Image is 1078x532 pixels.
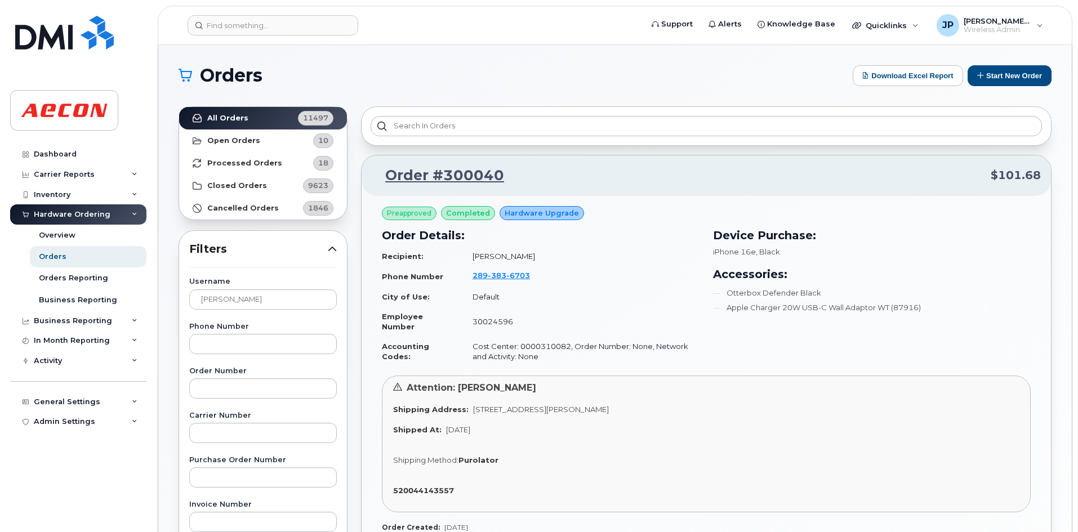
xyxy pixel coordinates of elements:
span: Preapproved [387,208,431,218]
strong: Recipient: [382,252,424,261]
span: 289 [473,271,530,280]
td: 30024596 [462,307,700,337]
span: , Black [756,247,780,256]
strong: City of Use: [382,292,430,301]
strong: Shipping Address: [393,405,469,414]
strong: Cancelled Orders [207,204,279,213]
td: Cost Center: 0000310082, Order Number: None, Network and Activity: None [462,337,700,366]
strong: Closed Orders [207,181,267,190]
span: iPhone 16e [713,247,756,256]
a: Order #300040 [372,166,504,186]
a: 520044143557 [393,486,458,495]
span: Filters [189,241,328,257]
a: All Orders11497 [179,107,347,129]
td: [PERSON_NAME] [462,247,700,266]
span: 1846 [308,203,328,213]
strong: Phone Number [382,272,443,281]
strong: Accounting Codes: [382,342,429,361]
span: 383 [488,271,506,280]
span: $101.68 [991,167,1041,184]
label: Purchase Order Number [189,457,337,464]
input: Search in orders [371,116,1042,136]
h3: Accessories: [713,266,1031,283]
span: 11497 [303,113,328,123]
span: Attention: [PERSON_NAME] [407,382,536,393]
span: 18 [318,158,328,168]
label: Phone Number [189,323,337,330]
label: Username [189,278,337,285]
strong: Processed Orders [207,159,282,168]
strong: 520044143557 [393,486,454,495]
a: Closed Orders9623 [179,175,347,197]
strong: All Orders [207,114,248,123]
span: 6703 [506,271,530,280]
a: Processed Orders18 [179,152,347,175]
label: Order Number [189,368,337,375]
li: Apple Charger 20W USB-C Wall Adaptor WT (87916) [713,302,1031,313]
span: [DATE] [446,425,470,434]
span: 9623 [308,180,328,191]
span: [DATE] [444,523,468,531]
a: Open Orders10 [179,129,347,152]
h3: Device Purchase: [713,227,1031,244]
h3: Order Details: [382,227,700,244]
td: Default [462,287,700,307]
label: Invoice Number [189,501,337,508]
span: completed [446,208,490,218]
span: [STREET_ADDRESS][PERSON_NAME] [473,405,609,414]
label: Carrier Number [189,412,337,419]
a: Cancelled Orders1846 [179,197,347,220]
a: 2893836703 [473,271,544,280]
strong: Shipped At: [393,425,442,434]
span: Orders [200,67,262,84]
button: Download Excel Report [853,65,963,86]
span: Shipping Method: [393,455,458,464]
strong: Employee Number [382,312,423,332]
strong: Open Orders [207,136,260,145]
strong: Order Created: [382,523,440,531]
strong: Purolator [458,455,498,464]
span: 10 [318,135,328,146]
li: Otterbox Defender Black [713,288,1031,298]
span: Hardware Upgrade [505,208,579,218]
button: Start New Order [968,65,1052,86]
